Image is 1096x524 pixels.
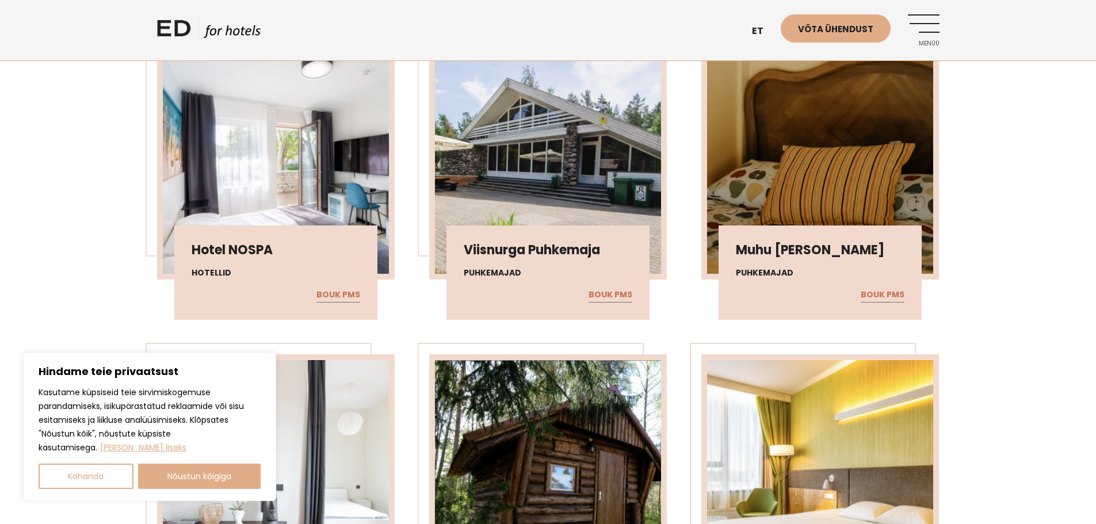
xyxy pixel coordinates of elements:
a: Loe lisaks [100,441,187,454]
a: Menüü [908,14,940,46]
span: Menüü [908,40,940,47]
p: Hindame teie privaatsust [39,365,261,378]
a: et [746,17,781,45]
a: BOUK PMS [861,288,904,303]
h3: Viisnurga Puhkemaja [464,243,632,258]
a: BOUK PMS [316,288,360,303]
h4: Puhkemajad [736,267,904,279]
img: 52121177692_1865b50c.jpg-450x450.webp [707,42,933,274]
h4: Hotellid [192,267,360,279]
a: ED HOTELS [157,17,261,46]
h4: Puhkemajad [464,267,632,279]
button: Nõustun kõigiga [138,464,261,489]
p: Kasutame küpsiseid teie sirvimiskogemuse parandamiseks, isikupärastatud reklaamide või sisu esita... [39,385,261,454]
h3: Muhu [PERSON_NAME] [736,243,904,258]
img: U7ZLS87QSXEVUZ4B4Y-450x450.jpeg [163,42,389,274]
a: BOUK PMS [589,288,632,303]
h3: Hotel NOSPA [192,243,360,258]
button: Kohanda [39,464,133,489]
img: Screenshot-2025-07-04-at-09.32.26-450x450.png [435,42,661,274]
a: Võta ühendust [781,14,891,43]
